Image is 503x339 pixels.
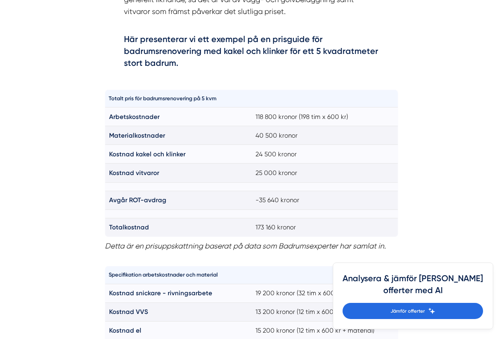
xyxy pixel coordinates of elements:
strong: Kostnad el [109,327,141,334]
strong: Kostnad vitvaror [109,169,159,177]
a: Jämför offerter [343,303,483,319]
td: 24 500 kronor [252,145,398,164]
td: 25 000 kronor [252,164,398,182]
h4: Här presenterar vi ett exempel på en prisguide för badrumsrenovering med kakel och klinker för et... [124,34,379,72]
em: Detta är en prisuppskattning baserat på data som Badrumsexperter har samlat in. [105,242,386,250]
td: 19 200 kronor (32 tim x 600 kr) [252,284,398,302]
th: Totalt pris för badrumsrenovering på 5 kvm [105,90,251,107]
strong: Kostnad VVS [109,308,148,316]
strong: Materialkostnader [109,132,165,139]
td: 13 200 kronor (12 tim x 600 kr + material) [252,302,398,321]
strong: Avgår ROT-avdrag [109,196,166,204]
strong: Kostnad kakel och klinker [109,150,185,158]
strong: Kostnad snickare - rivningsarbete [109,289,212,297]
td: 40 500 kronor [252,126,398,145]
span: Jämför offerter [391,307,425,315]
strong: Totalkostnad [109,223,149,231]
th: Specifikation arbetskostnader och material [105,266,251,284]
h4: Analysera & jämför [PERSON_NAME] offerter med AI [343,273,483,303]
strong: Arbetskostnader [109,113,160,121]
td: -35 640 kronor [252,191,398,209]
td: 118 800 kronor (198 tim x 600 kr) [252,107,398,126]
td: 173 160 kronor [252,218,398,237]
